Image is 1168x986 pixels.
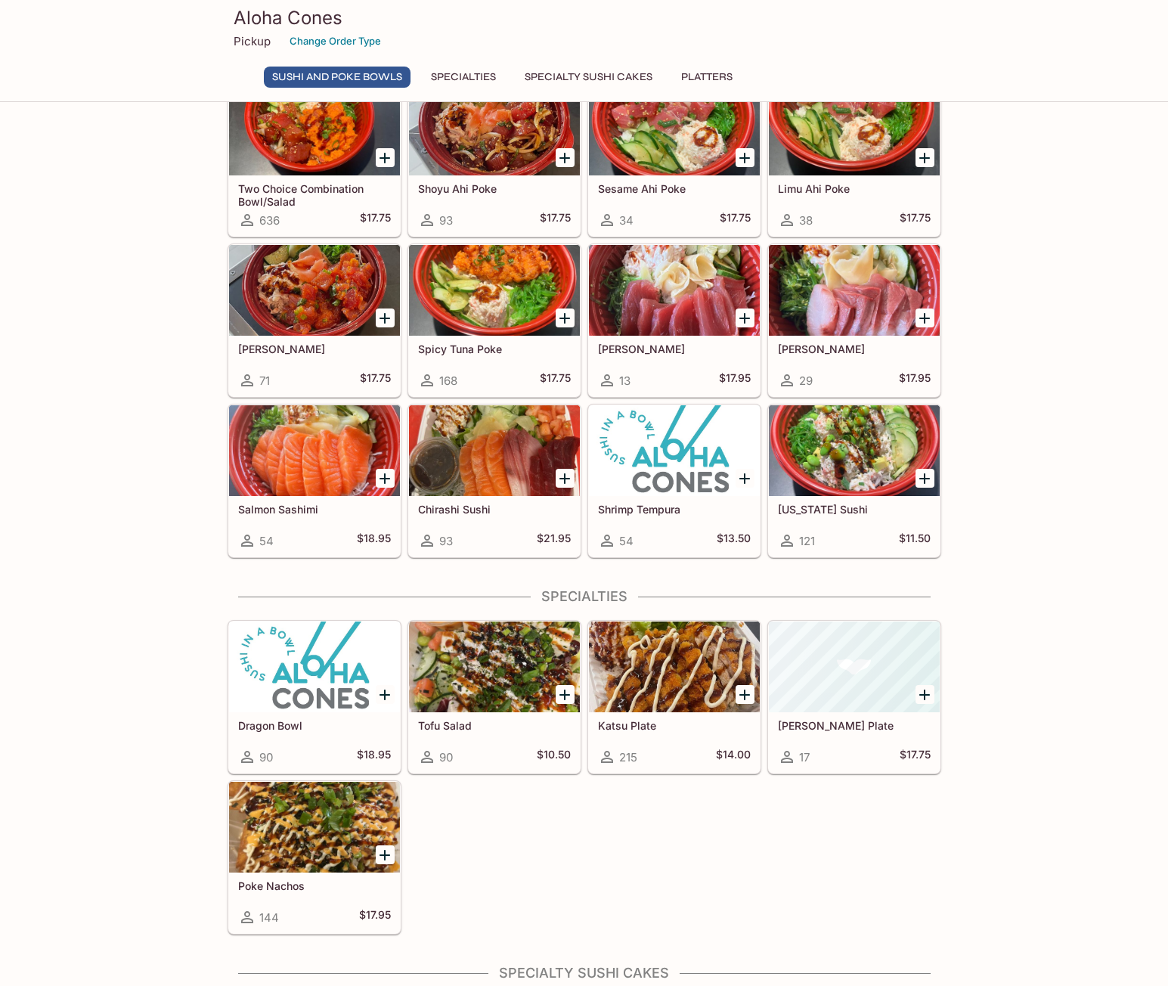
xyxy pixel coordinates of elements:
div: Hamachi Sashimi [769,245,940,336]
h5: $18.95 [357,748,391,766]
div: Maguro Sashimi [589,245,760,336]
span: 90 [259,750,273,764]
h5: Tofu Salad [418,719,571,732]
span: 93 [439,534,453,548]
h5: $17.75 [720,211,751,229]
div: California Sushi [769,405,940,496]
button: Add Maguro Sashimi [736,309,754,327]
h5: $17.75 [540,371,571,389]
button: Add Tofu Salad [556,685,575,704]
h5: Spicy Tuna Poke [418,343,571,355]
div: Wasabi Masago Ahi Poke [229,245,400,336]
div: Chirashi Sushi [409,405,580,496]
span: 636 [259,213,280,228]
h5: Shoyu Ahi Poke [418,182,571,195]
button: Add Wasabi Masago Ahi Poke [376,309,395,327]
a: Poke Nachos144$17.95 [228,781,401,934]
h5: $17.95 [359,908,391,926]
h5: $11.50 [899,532,931,550]
h5: [PERSON_NAME] [778,343,931,355]
span: 29 [799,374,813,388]
a: [PERSON_NAME] Plate17$17.75 [768,621,940,774]
button: Add Salmon Sashimi [376,469,395,488]
span: 71 [259,374,270,388]
button: Add Sesame Ahi Poke [736,148,754,167]
button: Add Dragon Bowl [376,685,395,704]
h5: Sesame Ahi Poke [598,182,751,195]
h5: $17.75 [360,211,391,229]
button: Add Hamachi Kama Plate [916,685,934,704]
h5: $17.75 [360,371,391,389]
div: Limu Ahi Poke [769,85,940,175]
div: Katsu Plate [589,622,760,712]
h5: $17.75 [540,211,571,229]
button: Specialties [423,67,504,88]
button: Add Two Choice Combination Bowl/Salad [376,148,395,167]
span: 17 [799,750,810,764]
a: [US_STATE] Sushi121$11.50 [768,405,940,557]
button: Add Katsu Plate [736,685,754,704]
button: Change Order Type [283,29,388,53]
h5: Chirashi Sushi [418,503,571,516]
h5: $14.00 [716,748,751,766]
h5: $17.95 [899,371,931,389]
p: Pickup [234,34,271,48]
a: Sesame Ahi Poke34$17.75 [588,84,761,237]
a: [PERSON_NAME]13$17.95 [588,244,761,397]
a: Dragon Bowl90$18.95 [228,621,401,774]
a: Katsu Plate215$14.00 [588,621,761,774]
h5: $18.95 [357,532,391,550]
button: Add Shrimp Tempura [736,469,754,488]
a: Shrimp Tempura54$13.50 [588,405,761,557]
a: Salmon Sashimi54$18.95 [228,405,401,557]
h5: $10.50 [537,748,571,766]
h5: [US_STATE] Sushi [778,503,931,516]
button: Sushi and Poke Bowls [264,67,411,88]
button: Add California Sushi [916,469,934,488]
h5: [PERSON_NAME] Plate [778,719,931,732]
h4: Specialty Sushi Cakes [228,965,941,981]
h5: $17.75 [900,211,931,229]
button: Platters [673,67,741,88]
a: [PERSON_NAME]71$17.75 [228,244,401,397]
button: Add Poke Nachos [376,845,395,864]
span: 54 [259,534,274,548]
span: 215 [619,750,637,764]
a: Shoyu Ahi Poke93$17.75 [408,84,581,237]
h5: $17.95 [719,371,751,389]
span: 121 [799,534,815,548]
div: Salmon Sashimi [229,405,400,496]
h5: Two Choice Combination Bowl/Salad [238,182,391,207]
span: 90 [439,750,453,764]
div: Spicy Tuna Poke [409,245,580,336]
a: Spicy Tuna Poke168$17.75 [408,244,581,397]
span: 13 [619,374,630,388]
h5: [PERSON_NAME] [238,343,391,355]
span: 54 [619,534,634,548]
span: 168 [439,374,457,388]
div: Shoyu Ahi Poke [409,85,580,175]
a: Two Choice Combination Bowl/Salad636$17.75 [228,84,401,237]
div: Sesame Ahi Poke [589,85,760,175]
h5: Shrimp Tempura [598,503,751,516]
button: Add Limu Ahi Poke [916,148,934,167]
span: 38 [799,213,813,228]
div: Two Choice Combination Bowl/Salad [229,85,400,175]
button: Add Hamachi Sashimi [916,309,934,327]
div: Tofu Salad [409,622,580,712]
h5: $13.50 [717,532,751,550]
div: Dragon Bowl [229,622,400,712]
span: 93 [439,213,453,228]
h3: Aloha Cones [234,6,935,29]
h5: Dragon Bowl [238,719,391,732]
div: Hamachi Kama Plate [769,622,940,712]
span: 34 [619,213,634,228]
h5: Limu Ahi Poke [778,182,931,195]
h5: Katsu Plate [598,719,751,732]
h5: $17.75 [900,748,931,766]
h5: $21.95 [537,532,571,550]
button: Add Shoyu Ahi Poke [556,148,575,167]
a: Limu Ahi Poke38$17.75 [768,84,940,237]
h5: [PERSON_NAME] [598,343,751,355]
button: Add Spicy Tuna Poke [556,309,575,327]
